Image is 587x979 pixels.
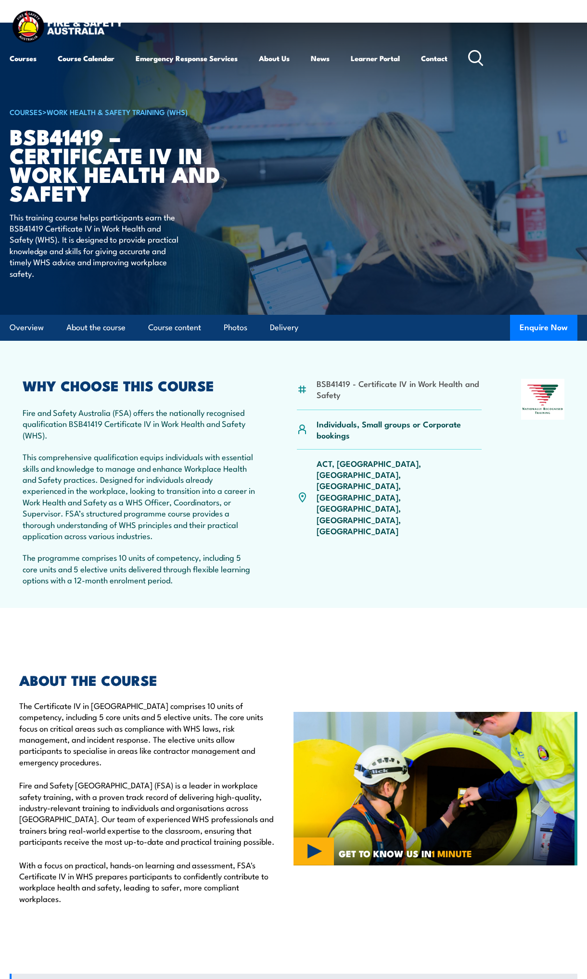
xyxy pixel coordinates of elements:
strong: 1 MINUTE [432,846,472,860]
p: Individuals, Small groups or Corporate bookings [317,418,482,441]
a: Overview [10,315,44,340]
a: Photos [224,315,247,340]
a: Courses [10,47,37,70]
a: Work Health & Safety Training (WHS) [47,106,188,117]
p: ACT, [GEOGRAPHIC_DATA], [GEOGRAPHIC_DATA], [GEOGRAPHIC_DATA], [GEOGRAPHIC_DATA], [GEOGRAPHIC_DATA... [317,458,482,537]
a: News [311,47,330,70]
a: Learner Portal [351,47,400,70]
p: The Certificate IV in [GEOGRAPHIC_DATA] comprises 10 units of competency, including 5 core units ... [19,700,279,767]
p: Fire and Safety [GEOGRAPHIC_DATA] (FSA) is a leader in workplace safety training, with a proven t... [19,779,279,847]
p: This comprehensive qualification equips individuals with essential skills and knowledge to manage... [23,451,257,541]
a: Delivery [270,315,298,340]
a: Contact [421,47,447,70]
li: BSB41419 - Certificate IV in Work Health and Safety [317,378,482,400]
h1: BSB41419 – Certificate IV in Work Health and Safety [10,127,247,202]
a: Course Calendar [58,47,115,70]
p: This training course helps participants earn the BSB41419 Certificate IV in Work Health and Safet... [10,211,185,279]
h2: ABOUT THE COURSE [19,673,279,686]
a: COURSES [10,106,42,117]
a: About the course [66,315,126,340]
h6: > [10,106,247,117]
button: Enquire Now [510,315,577,341]
a: About Us [259,47,290,70]
h2: WHY CHOOSE THIS COURSE [23,379,257,391]
p: The programme comprises 10 units of competency, including 5 core units and 5 elective units deliv... [23,552,257,585]
img: Nationally Recognised Training logo. [521,379,564,420]
span: GET TO KNOW US IN [339,849,472,858]
a: Emergency Response Services [136,47,238,70]
p: With a focus on practical, hands-on learning and assessment, FSA's Certificate IV in WHS prepares... [19,859,279,904]
p: Fire and Safety Australia (FSA) offers the nationally recognised qualification BSB41419 Certifica... [23,407,257,440]
a: Course content [148,315,201,340]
